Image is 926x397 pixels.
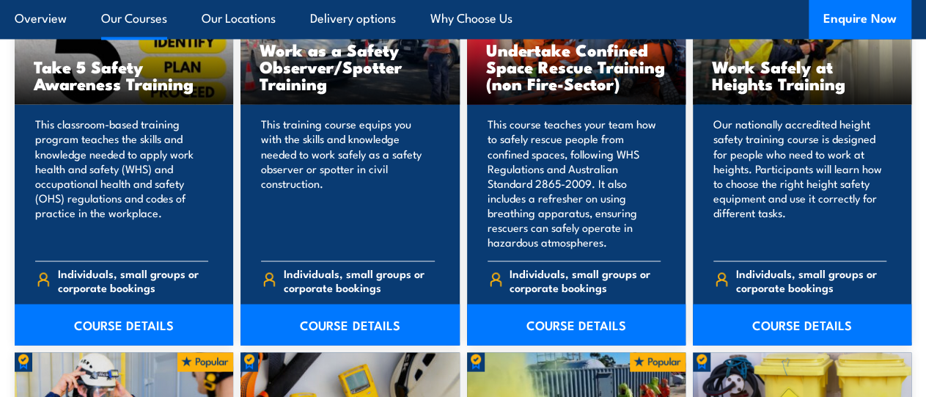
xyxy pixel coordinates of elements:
[34,59,214,92] h3: Take 5 Safety Awareness Training
[486,42,666,92] h3: Undertake Confined Space Rescue Training (non Fire-Sector)
[510,266,661,294] span: Individuals, small groups or corporate bookings
[735,266,886,294] span: Individuals, small groups or corporate bookings
[284,266,435,294] span: Individuals, small groups or corporate bookings
[488,117,661,250] p: This course teaches your team how to safely rescue people from confined spaces, following WHS Reg...
[58,266,209,294] span: Individuals, small groups or corporate bookings
[693,305,911,346] a: COURSE DETAILS
[261,117,434,250] p: This training course equips you with the skills and knowledge needed to work safely as a safety o...
[467,305,686,346] a: COURSE DETAILS
[35,117,208,250] p: This classroom-based training program teaches the skills and knowledge needed to apply work healt...
[15,305,233,346] a: COURSE DETAILS
[712,59,892,92] h3: Work Safely at Heights Training
[240,305,459,346] a: COURSE DETAILS
[713,117,886,250] p: Our nationally accredited height safety training course is designed for people who need to work a...
[260,42,440,92] h3: Work as a Safety Observer/Spotter Training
